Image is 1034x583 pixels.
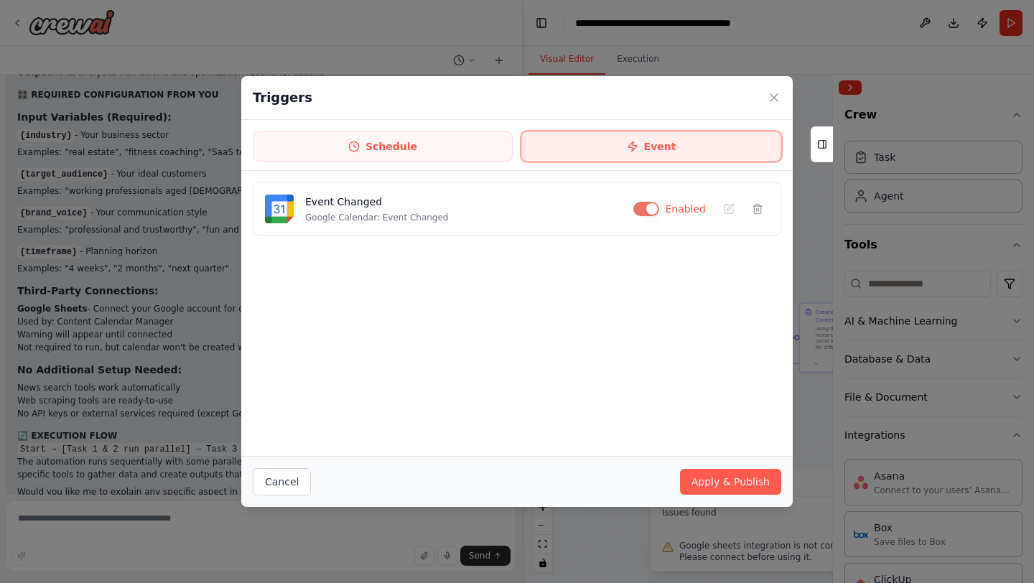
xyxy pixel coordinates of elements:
[253,88,312,108] h2: Triggers
[665,202,706,216] span: Enabled
[717,197,740,220] button: Edit trigger
[521,131,781,162] button: Event
[680,469,781,495] button: Apply & Publish
[253,468,311,495] button: Cancel
[253,131,513,162] button: Schedule
[746,197,769,220] button: Delete trigger
[265,195,294,223] img: Google Calendar
[305,195,622,209] h4: Event Changed
[305,212,622,223] p: Google Calendar: Event Changed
